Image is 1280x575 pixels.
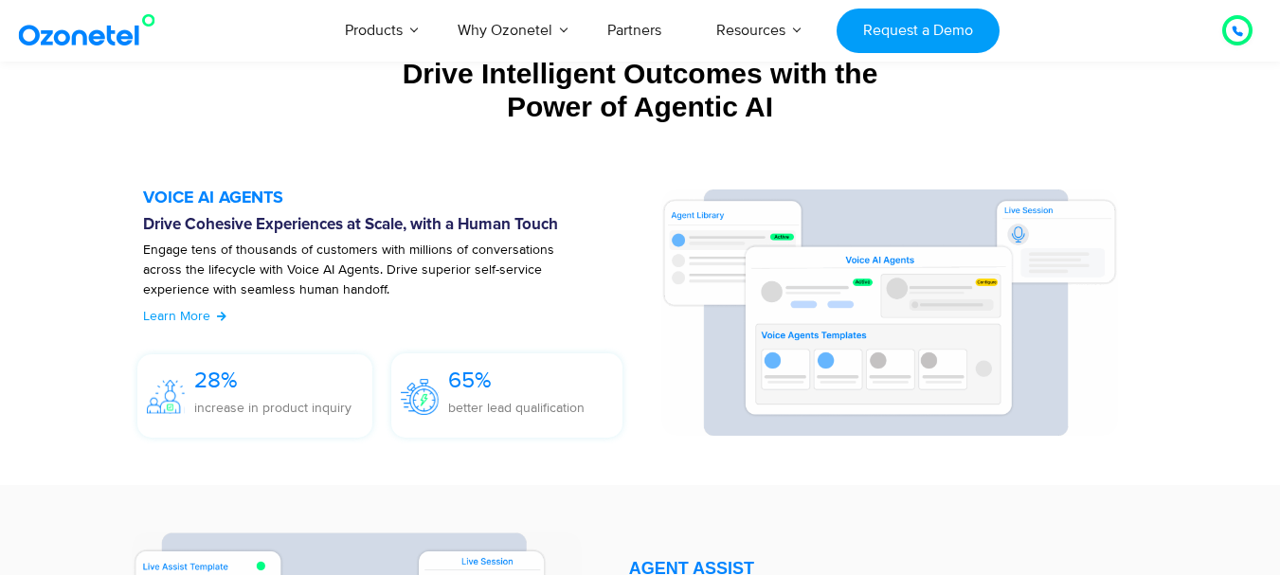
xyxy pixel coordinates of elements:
span: Learn More [143,308,210,324]
span: 28% [194,367,238,394]
span: 65% [448,367,492,394]
div: Drive Intelligent Outcomes with the Power of Agentic AI [58,57,1223,123]
a: Learn More [143,306,227,326]
p: better lead qualification [448,398,585,418]
h5: VOICE AI AGENTS [143,189,642,207]
a: Request a Demo [837,9,999,53]
img: 28% [147,380,185,414]
img: 65% [401,379,439,414]
p: increase in product inquiry [194,398,352,418]
h6: Drive Cohesive Experiences at Scale, with a Human Touch [143,216,642,235]
p: Engage tens of thousands of customers with millions of conversations across the lifecycle with Vo... [143,240,595,319]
